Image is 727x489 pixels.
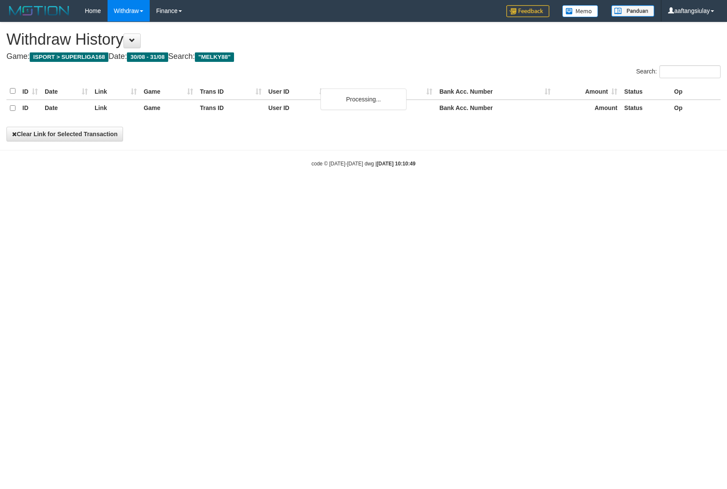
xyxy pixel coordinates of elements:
th: Trans ID [197,83,265,100]
th: Date [41,100,91,116]
th: Link [91,100,140,116]
th: Status [621,83,671,100]
th: Game [140,83,197,100]
th: Date [41,83,91,100]
div: Processing... [320,89,407,110]
span: ISPORT > SUPERLIGA168 [30,52,108,62]
th: Link [91,83,140,100]
img: Feedback.jpg [506,5,549,17]
strong: [DATE] 10:10:49 [377,161,416,167]
th: ID [19,83,41,100]
img: Button%20Memo.svg [562,5,598,17]
th: Trans ID [197,100,265,116]
th: Op [671,100,721,116]
th: Bank Acc. Name [329,83,436,100]
img: MOTION_logo.png [6,4,72,17]
input: Search: [659,65,721,78]
button: Clear Link for Selected Transaction [6,127,123,141]
small: code © [DATE]-[DATE] dwg | [311,161,416,167]
th: Op [671,83,721,100]
th: Status [621,100,671,116]
th: Bank Acc. Number [436,83,554,100]
th: User ID [265,100,329,116]
th: Game [140,100,197,116]
th: ID [19,100,41,116]
h4: Game: Date: Search: [6,52,721,61]
h1: Withdraw History [6,31,721,48]
th: User ID [265,83,329,100]
img: panduan.png [611,5,654,17]
span: 30/08 - 31/08 [127,52,168,62]
th: Amount [554,83,621,100]
th: Bank Acc. Number [436,100,554,116]
th: Amount [554,100,621,116]
span: "MELKY88" [195,52,234,62]
label: Search: [636,65,721,78]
